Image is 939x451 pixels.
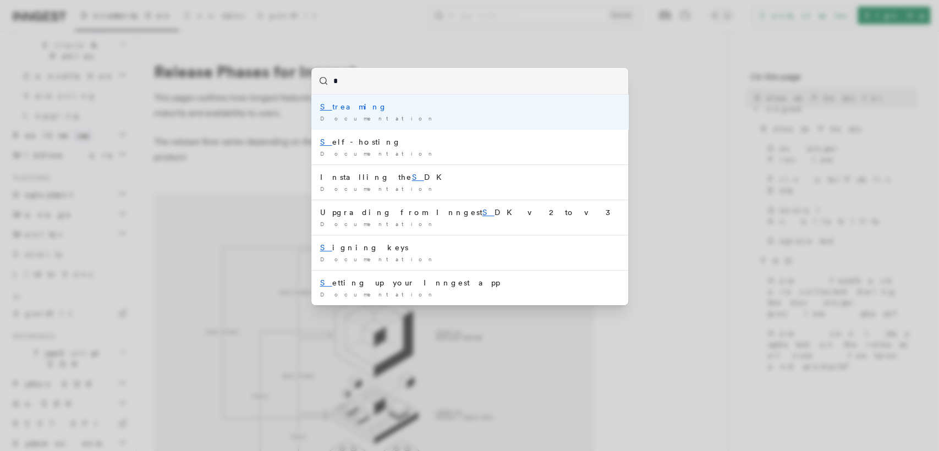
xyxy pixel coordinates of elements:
[482,208,495,217] mark: S
[320,221,436,227] span: Documentation
[320,150,436,157] span: Documentation
[320,101,619,112] div: treaming
[320,277,619,288] div: etting up your Inngest app
[320,256,436,262] span: Documentation
[320,136,619,147] div: elf-hosting
[320,185,436,192] span: Documentation
[320,137,332,146] mark: S
[320,115,436,122] span: Documentation
[320,102,332,111] mark: S
[320,278,332,287] mark: S
[412,173,424,182] mark: S
[320,172,619,183] div: Installing the DK
[320,207,619,218] div: Upgrading from Inngest DK v2 to v3
[320,243,332,252] mark: S
[320,291,436,298] span: Documentation
[320,242,619,253] div: igning keys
